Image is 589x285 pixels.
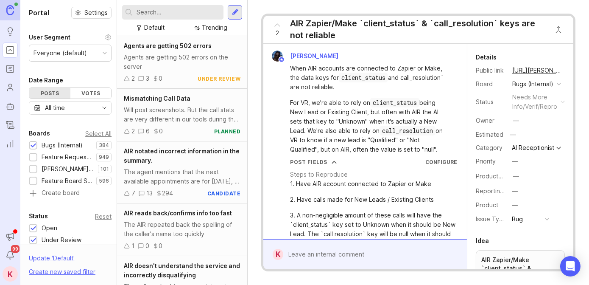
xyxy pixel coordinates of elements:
a: Create board [29,190,112,198]
label: Product [476,201,498,209]
div: 294 [162,189,173,198]
div: — [512,186,518,196]
a: Mismatching Call DataWill post screenshots. But the call stats are very different in our tools du... [117,89,247,141]
div: Bugs (Internal) [42,141,83,150]
img: Tim Fischer [272,51,283,62]
span: [PERSON_NAME] [290,52,338,59]
button: Announcements [3,229,18,244]
label: Issue Type [476,215,507,223]
div: 0 [159,74,162,83]
div: 3. A non-negligible amount of these calls will have the `client_status` key set to Unknown when i... [290,211,457,248]
div: User Segment [29,32,70,42]
div: Agents are getting 502 errors on the server [124,53,240,71]
div: Status [29,211,48,221]
a: Agents are getting 502 errorsAgents are getting 502 errors on the server230under review [117,36,247,89]
div: 2 [131,127,135,136]
div: Board [476,79,505,89]
div: Category [476,143,505,152]
span: Mismatching Call Data [124,95,190,102]
div: AI Receptionist [512,145,554,151]
div: client_status [339,73,388,82]
div: Boards [29,128,50,138]
div: Everyone (default) [33,48,87,58]
a: Users [3,80,18,95]
div: Bugs (Internal) [512,79,553,89]
h1: Portal [29,8,49,18]
div: Trending [202,23,227,32]
span: 2 [276,28,279,38]
div: 0 [159,127,163,136]
div: Feature Board Sandbox [DATE] [42,176,92,186]
div: 7 [131,189,135,198]
div: Estimated [476,132,503,138]
div: Votes [70,88,112,99]
div: Idea [476,236,489,246]
div: 1 [131,241,134,251]
div: call_resolution [380,126,435,135]
div: Date Range [29,75,63,85]
img: Canny Home [6,5,14,15]
div: Update ' Default ' [29,254,75,267]
div: 3 [146,74,149,83]
a: Configure [425,159,457,165]
div: Open Intercom Messenger [560,256,581,277]
div: Under Review [42,235,81,245]
div: All time [45,103,65,113]
div: Details [476,52,497,62]
button: ProductboardID [511,171,522,182]
p: 596 [99,178,109,184]
div: 13 [146,189,153,198]
button: Close button [550,21,567,38]
div: Steps to Reproduce [290,170,348,179]
span: AIR doesn't understand the service and incorrectly disqualifying [124,262,240,279]
button: K [3,266,18,282]
span: Settings [84,8,108,17]
a: AIR reads back/confirms info too fastThe AIR repeated back the spelling of the caller's name too ... [117,203,247,256]
div: Posts [29,88,70,99]
svg: toggle icon [98,104,111,111]
span: AIR notated incorrect information in the summary. [124,147,240,164]
div: When AIR accounts are connected to Zapier or Make, the data keys for and call_resolution` are not... [290,64,450,92]
div: 0 [145,241,149,251]
div: Select All [85,131,112,136]
div: Will post screenshots. But the call stats are very different in our tools during the same time pe... [124,105,240,124]
a: Reporting [3,136,18,151]
div: Owner [476,116,505,125]
div: [PERSON_NAME] (Public) [42,164,94,174]
div: — [513,172,519,181]
button: Notifications [3,248,18,263]
span: Agents are getting 502 errors [124,42,212,49]
div: The AIR repeated back the spelling of the caller's name too quickly [124,220,240,239]
a: Roadmaps [3,61,18,76]
div: 1. Have AIR account connected to Zapier or Make [290,179,457,189]
p: 101 [100,166,109,172]
p: 384 [99,142,109,149]
div: Public link [476,66,505,75]
div: 2. Have calls made for New Leads / Existing Clients [290,195,457,204]
div: planned [214,128,241,135]
a: Changelog [3,117,18,133]
a: AIR notated incorrect information in the summary.The agent mentions that the next available appoi... [117,141,247,203]
span: AIR reads back/confirms info too fast [124,209,232,217]
div: needs more info/verif/repro [512,93,557,111]
div: For VR, we're able to rely on being New Lead or Existing Client, but often with AIR the AI sets t... [290,98,450,154]
div: client_status [370,98,419,107]
div: Bug [512,214,523,224]
label: ProductboardID [476,172,521,180]
label: Reporting Team [476,187,521,195]
button: Settings [71,7,112,19]
div: The agent mentions that the next available appointments are for [DATE], or [DATE]. However, in th... [124,167,240,186]
div: — [513,116,519,125]
button: Post Fields [290,158,337,166]
div: Post Fields [290,158,327,166]
div: 0 [159,241,162,251]
a: Autopilot [3,99,18,114]
a: [URL][PERSON_NAME] [510,65,565,76]
div: — [512,200,518,210]
div: Status [476,97,505,107]
a: Tim Fischer[PERSON_NAME] [267,51,345,62]
img: member badge [279,56,285,63]
span: 99 [11,245,20,253]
